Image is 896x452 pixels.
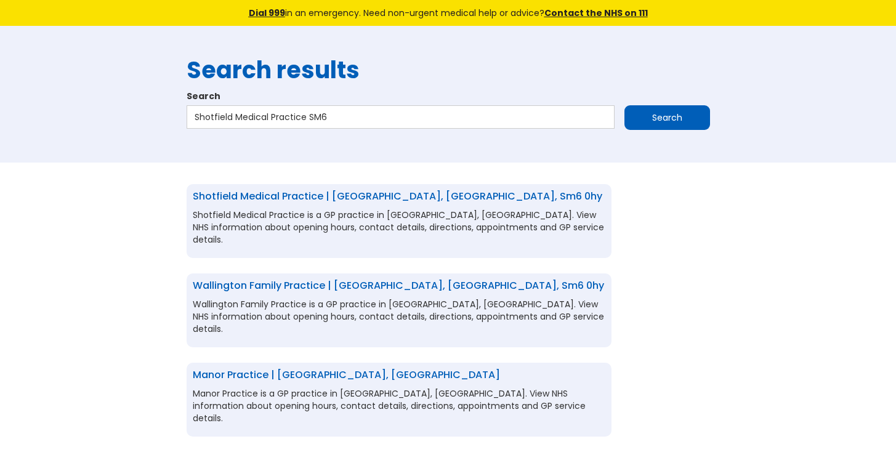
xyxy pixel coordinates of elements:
[187,57,710,84] h1: Search results
[193,387,605,424] p: Manor Practice is a GP practice in [GEOGRAPHIC_DATA], [GEOGRAPHIC_DATA]. View NHS information abo...
[165,6,732,20] div: in an emergency. Need non-urgent medical help or advice?
[193,368,500,382] a: Manor Practice | [GEOGRAPHIC_DATA], [GEOGRAPHIC_DATA]
[624,105,710,130] input: Search
[249,7,285,19] a: Dial 999
[544,7,648,19] a: Contact the NHS on 111
[193,209,605,246] p: Shotfield Medical Practice is a GP practice in [GEOGRAPHIC_DATA], [GEOGRAPHIC_DATA]. View NHS inf...
[187,90,710,102] label: Search
[187,105,615,129] input: Search…
[193,189,602,203] a: Shotfield Medical Practice | [GEOGRAPHIC_DATA], [GEOGRAPHIC_DATA], sm6 0hy
[193,278,604,293] a: Wallington Family Practice | [GEOGRAPHIC_DATA], [GEOGRAPHIC_DATA], sm6 0hy
[193,298,605,335] p: Wallington Family Practice is a GP practice in [GEOGRAPHIC_DATA], [GEOGRAPHIC_DATA]. View NHS inf...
